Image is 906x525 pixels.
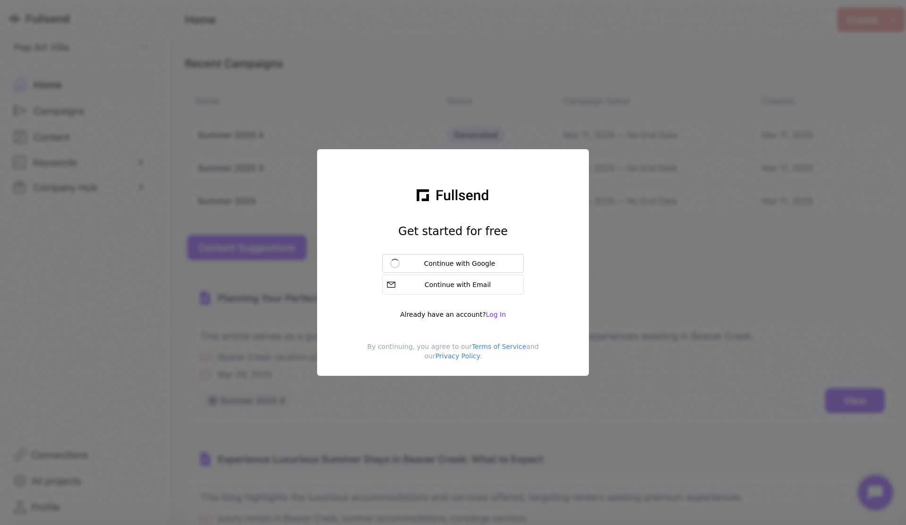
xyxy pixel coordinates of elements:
div: Continue with Email [400,280,520,289]
button: Continue with Email [382,275,524,295]
button: Continue with Google [382,254,524,273]
div: Already have an account? [400,310,506,319]
h1: Get started for free [398,224,508,239]
div: By continuing, you agree to our and our . [325,342,581,368]
a: Terms of Service [472,343,526,350]
span: Log In [486,311,506,318]
div: Continue with Google [403,259,516,268]
a: Privacy Policy [436,352,479,360]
